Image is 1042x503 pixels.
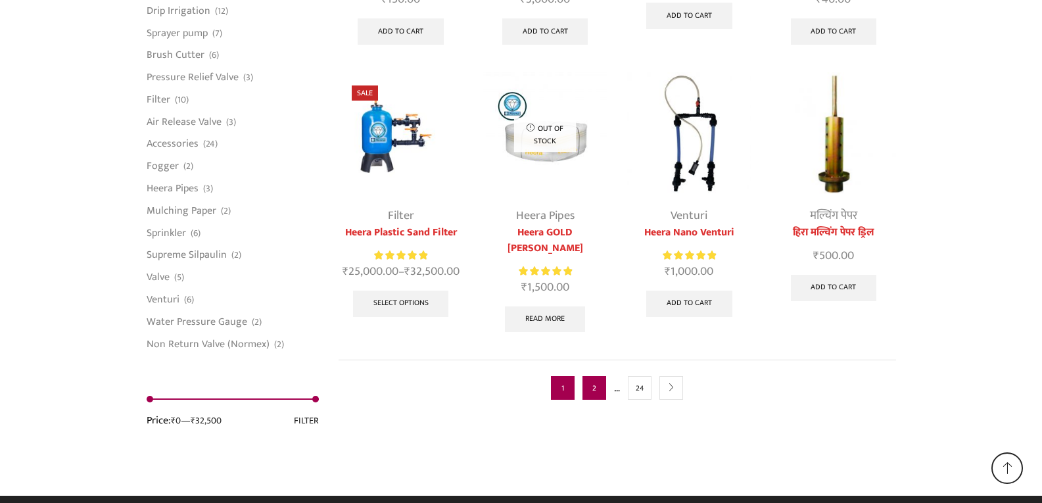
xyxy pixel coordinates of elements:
a: Filter [388,206,414,226]
a: Heera Pipes [147,178,199,200]
span: ₹32,500 [191,413,222,428]
bdi: 25,000.00 [343,262,398,281]
span: (7) [212,27,222,40]
span: – [339,263,463,281]
span: (2) [221,204,231,218]
a: Add to cart: “Fogger” [358,18,444,45]
a: Page 24 [628,376,651,400]
p: Out of stock [514,117,577,152]
a: Sprayer pump [147,22,208,44]
a: Heera Plastic Sand Filter [339,225,463,241]
span: Rated out of 5 [374,249,427,262]
span: (5) [174,271,184,284]
a: Read more about “Heera GOLD Krishi Pipe” [505,306,585,333]
div: Price: — [147,413,222,428]
span: Rated out of 5 [663,249,716,262]
span: ₹ [813,246,819,266]
span: (2) [274,338,284,351]
img: Heera Nano Venturi [627,72,751,197]
img: Heera Plastic Sand Filter [339,72,463,197]
bdi: 1,000.00 [665,262,713,281]
span: ₹ [521,277,527,297]
span: (3) [226,116,236,129]
a: Page 2 [582,376,606,400]
span: (6) [191,227,201,240]
a: Sprinkler [147,222,186,244]
div: Rated 5.00 out of 5 [374,249,427,262]
a: Add to cart: “Butterfly Micro Sprinkler” [791,18,877,45]
span: ₹ [665,262,671,281]
span: (2) [183,160,193,173]
a: Filter [147,88,170,110]
a: Heera Pipes [516,206,575,226]
a: Add to cart: “बटरफ्लाय माइक्रो स्प्रिंक्लर” [646,3,732,29]
span: (3) [243,71,253,84]
a: Fogger [147,155,179,178]
button: Filter [294,413,319,428]
span: Page 1 [551,376,575,400]
bdi: 1,500.00 [521,277,569,297]
div: Rated 5.00 out of 5 [519,264,572,278]
span: (12) [215,5,228,18]
nav: Product Pagination [339,360,896,416]
span: ₹0 [171,413,181,428]
img: Heera GOLD Krishi Pipe [483,72,607,197]
span: … [614,379,620,396]
a: Add to cart: “हिरा मल्चिंग पेपर ड्रिल” [791,275,877,301]
span: (24) [203,137,218,151]
span: (3) [203,182,213,195]
div: Rated 5.00 out of 5 [663,249,716,262]
a: Mulching Paper [147,199,216,222]
a: Supreme Silpaulin [147,244,227,266]
a: Add to cart: “HEERA SUPER VENTURI” [502,18,588,45]
a: हिरा मल्चिंग पेपर ड्रिल [771,225,895,241]
a: Heera GOLD [PERSON_NAME] [483,225,607,256]
a: Accessories [147,133,199,155]
a: Select options for “Heera Plastic Sand Filter” [353,291,449,317]
span: (6) [184,293,194,306]
span: (6) [209,49,219,62]
a: Non Return Valve (Normex) [147,333,270,351]
span: (2) [231,249,241,262]
a: Pressure Relief Valve [147,66,239,89]
span: (10) [175,93,189,107]
a: मल्चिंग पेपर [810,206,857,226]
a: Heera Nano Venturi [627,225,751,241]
a: Valve [147,266,170,289]
a: Air Release Valve [147,110,222,133]
span: (2) [252,316,262,329]
span: Sale [352,85,378,101]
a: Add to cart: “Heera Nano Venturi” [646,291,732,317]
a: Venturi [147,288,179,310]
a: Brush Cutter [147,44,204,66]
bdi: 500.00 [813,246,854,266]
img: Mulching Paper Hole [771,72,895,197]
a: Venturi [671,206,707,226]
a: Water Pressure Gauge [147,310,247,333]
span: ₹ [343,262,348,281]
span: Rated out of 5 [519,264,572,278]
span: ₹ [404,262,410,281]
bdi: 32,500.00 [404,262,460,281]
